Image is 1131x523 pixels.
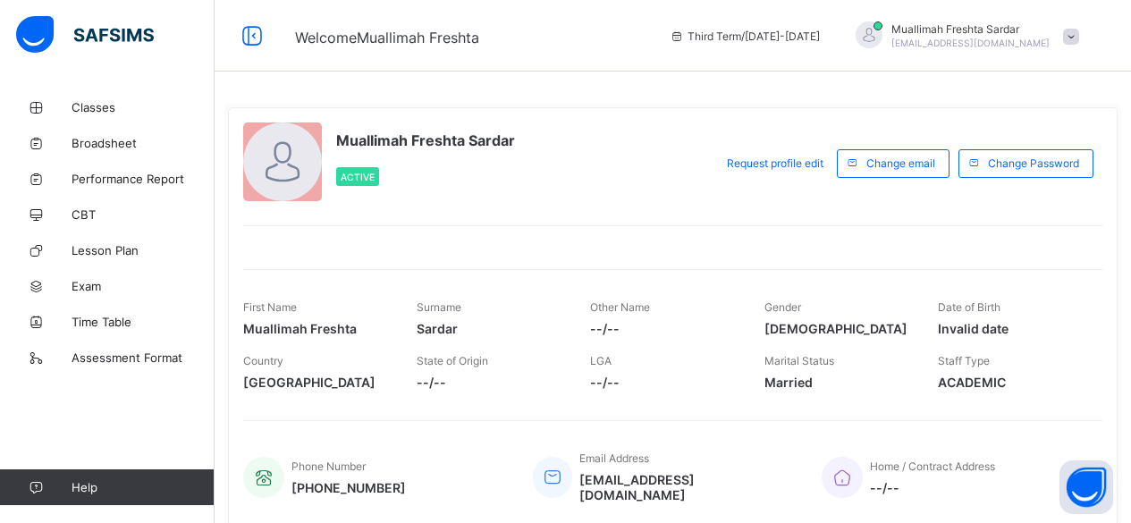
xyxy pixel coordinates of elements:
[579,451,649,465] span: Email Address
[590,300,650,314] span: Other Name
[72,350,215,365] span: Assessment Format
[870,460,995,473] span: Home / Contract Address
[764,375,911,390] span: Married
[243,300,297,314] span: First Name
[16,16,154,54] img: safsims
[938,321,1085,336] span: Invalid date
[417,354,488,367] span: State of Origin
[764,354,834,367] span: Marital Status
[866,156,935,170] span: Change email
[727,156,823,170] span: Request profile edit
[938,300,1000,314] span: Date of Birth
[590,354,612,367] span: LGA
[341,172,375,182] span: Active
[1059,460,1113,514] button: Open asap
[295,29,479,46] span: Welcome Muallimah Freshta
[590,321,737,336] span: --/--
[243,321,390,336] span: Muallimah Freshta
[938,354,990,367] span: Staff Type
[72,172,215,186] span: Performance Report
[72,136,215,150] span: Broadsheet
[72,279,215,293] span: Exam
[417,300,461,314] span: Surname
[891,38,1050,48] span: [EMAIL_ADDRESS][DOMAIN_NAME]
[764,300,801,314] span: Gender
[870,480,995,495] span: --/--
[72,243,215,257] span: Lesson Plan
[417,375,563,390] span: --/--
[291,480,406,495] span: [PHONE_NUMBER]
[243,375,390,390] span: [GEOGRAPHIC_DATA]
[336,131,515,149] span: Muallimah Freshta Sardar
[72,100,215,114] span: Classes
[72,207,215,222] span: CBT
[891,22,1050,36] span: Muallimah Freshta Sardar
[579,472,795,502] span: [EMAIL_ADDRESS][DOMAIN_NAME]
[72,480,214,494] span: Help
[72,315,215,329] span: Time Table
[590,375,737,390] span: --/--
[243,354,283,367] span: Country
[764,321,911,336] span: [DEMOGRAPHIC_DATA]
[291,460,366,473] span: Phone Number
[417,321,563,336] span: Sardar
[670,30,820,43] span: session/term information
[988,156,1079,170] span: Change Password
[938,375,1085,390] span: ACADEMIC
[838,21,1088,51] div: Muallimah FreshtaSardar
